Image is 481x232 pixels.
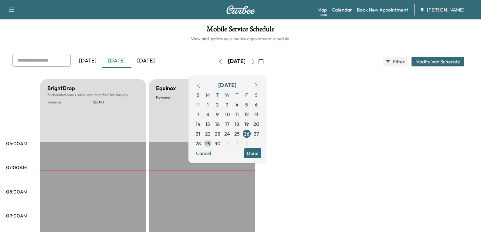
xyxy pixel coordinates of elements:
[213,90,222,100] span: T
[203,90,213,100] span: M
[224,130,230,137] span: 24
[47,100,93,105] p: Revenue
[235,120,239,128] span: 18
[254,130,259,137] span: 27
[205,120,210,128] span: 15
[235,111,239,118] span: 11
[245,140,248,147] span: 3
[156,95,202,100] p: Revenue
[6,140,27,147] p: 06:00AM
[196,120,201,128] span: 14
[232,90,242,100] span: T
[131,54,161,68] div: [DATE]
[47,84,75,92] h5: BrightDrop
[357,6,408,13] a: Book New Appointment
[225,120,229,128] span: 17
[207,101,209,108] span: 1
[6,212,27,219] p: 09:00AM
[205,130,211,137] span: 22
[393,58,404,65] span: Filter
[6,36,475,42] h6: View and update your mobile appointment schedule.
[244,120,249,128] span: 19
[156,84,176,92] h5: Equinox
[244,111,249,118] span: 12
[253,120,259,128] span: 20
[383,57,407,66] button: Filter
[226,101,229,108] span: 3
[228,58,246,65] div: [DATE]
[6,188,27,195] p: 08:00AM
[255,101,258,108] span: 6
[196,101,200,108] span: 31
[317,6,327,13] a: MapBeta
[235,140,238,147] span: 2
[242,90,252,100] span: F
[234,130,240,137] span: 25
[225,111,230,118] span: 10
[244,148,261,158] button: Done
[332,6,352,13] a: Calendar
[216,101,219,108] span: 2
[47,92,139,97] p: Scheduled hours have been modified for this day
[226,5,255,14] img: Curbee Logo
[215,130,220,137] span: 23
[254,111,259,118] span: 13
[412,57,464,66] button: Modify Van Schedule
[320,12,327,17] div: Beta
[196,130,200,137] span: 21
[215,140,220,147] span: 30
[93,100,139,105] p: $ 0.00
[102,54,131,68] div: [DATE]
[252,90,261,100] span: S
[216,111,219,118] span: 9
[195,140,201,147] span: 28
[73,54,102,68] div: [DATE]
[193,90,203,100] span: S
[193,148,214,158] button: Cancel
[245,101,248,108] span: 5
[6,25,475,36] h1: Mobile Service Schedule
[222,90,232,100] span: W
[6,164,27,171] p: 07:00AM
[206,111,209,118] span: 8
[218,81,236,89] div: [DATE]
[215,120,220,128] span: 16
[197,111,199,118] span: 7
[226,140,228,147] span: 1
[244,130,249,137] span: 26
[427,6,464,13] span: [PERSON_NAME]
[205,140,211,147] span: 29
[235,101,239,108] span: 4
